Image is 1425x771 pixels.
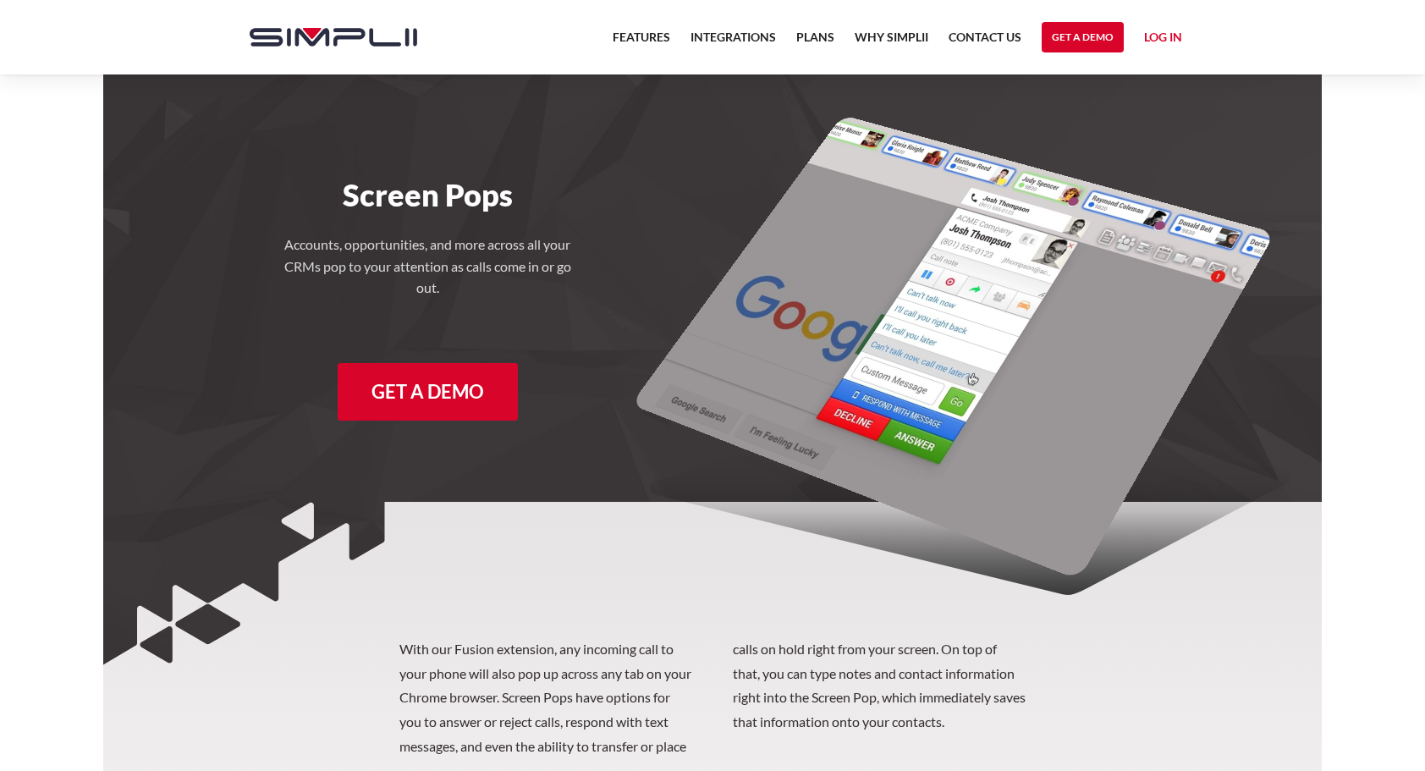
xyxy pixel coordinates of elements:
p: With our Fusion extension, any incoming call to your phone will also pop up across any tab on you... [399,637,1026,759]
a: Contact US [949,27,1021,58]
a: Plans [796,27,834,58]
a: Log in [1144,27,1182,52]
h4: Accounts, opportunities, and more across all your CRMs pop to your attention as calls come in or ... [275,234,580,299]
a: Get a Demo [1042,22,1124,52]
a: Integrations [690,27,776,58]
h1: Screen Pops [233,176,623,213]
img: Simplii [250,28,417,47]
a: Features [613,27,670,58]
a: Get a Demo [338,363,518,421]
a: Why Simplii [855,27,928,58]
